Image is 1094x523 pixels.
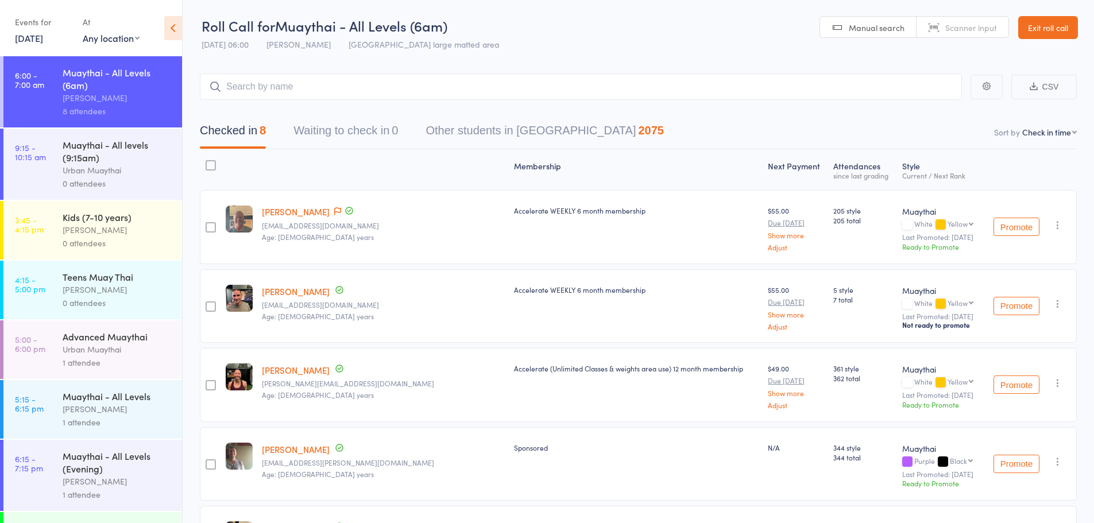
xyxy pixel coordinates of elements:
a: 6:15 -7:15 pmMuaythai - All Levels (Evening)[PERSON_NAME]1 attendee [3,440,182,511]
div: Yellow [948,299,968,307]
button: Promote [994,375,1039,394]
div: White [902,299,979,309]
small: drew@poolandspaonline.com.au [262,222,505,230]
a: Adjust [768,401,824,409]
div: 1 attendee [63,356,172,369]
a: 9:15 -10:15 amMuaythai - All levels (9:15am)Urban Muaythai0 attendees [3,129,182,200]
span: [PERSON_NAME] [266,38,331,50]
div: Muaythai - All Levels [63,390,172,402]
span: 5 style [833,285,892,295]
div: Muaythai [902,443,979,454]
small: callum.garwood@live.com [262,459,505,467]
div: [PERSON_NAME] [63,402,172,416]
div: Urban Muaythai [63,343,172,356]
a: 3:45 -4:15 pmKids (7-10 years)[PERSON_NAME]0 attendees [3,201,182,259]
div: Accelerate (Unlimited Classes & weights area use) 12 month membership [514,363,759,373]
div: $55.00 [768,206,824,251]
small: surfing61105@gmail.com [262,301,505,309]
div: Events for [15,13,71,32]
span: 344 style [833,443,892,452]
div: Accelerate WEEKLY 6 month membership [514,285,759,295]
div: 0 attendees [63,177,172,190]
div: Accelerate WEEKLY 6 month membership [514,206,759,215]
a: Show more [768,231,824,239]
div: [PERSON_NAME] [63,91,172,104]
a: Show more [768,311,824,318]
a: 5:15 -6:15 pmMuaythai - All Levels[PERSON_NAME]1 attendee [3,380,182,439]
span: Scanner input [945,22,997,33]
div: $55.00 [768,285,824,330]
time: 6:15 - 7:15 pm [15,454,43,472]
div: Advanced Muaythai [63,330,172,343]
span: 344 total [833,452,892,462]
span: 205 total [833,215,892,225]
a: [PERSON_NAME] [262,364,330,376]
div: Black [950,457,967,464]
small: Due [DATE] [768,219,824,227]
div: Muaythai - All Levels (6am) [63,66,172,91]
img: image1609650264.png [226,443,253,470]
a: 4:15 -5:00 pmTeens Muay Thai[PERSON_NAME]0 attendees [3,261,182,319]
span: Muaythai - All Levels (6am) [275,16,447,35]
div: Kids (7-10 years) [63,211,172,223]
div: Ready to Promote [902,478,979,488]
div: Muaythai [902,206,979,217]
button: Promote [994,455,1039,473]
div: Atten­dances [829,154,897,185]
div: [PERSON_NAME] [63,223,172,237]
div: Purple [902,457,979,467]
time: 6:00 - 7:00 am [15,71,44,89]
div: Yellow [948,220,968,227]
div: 8 [260,124,266,137]
span: Age: [DEMOGRAPHIC_DATA] years [262,390,374,400]
div: Muaythai [902,363,979,375]
label: Sort by [994,126,1020,138]
div: White [902,378,979,388]
a: Show more [768,389,824,397]
div: $49.00 [768,363,824,409]
button: Other students in [GEOGRAPHIC_DATA]2075 [426,118,664,149]
div: Next Payment [763,154,829,185]
span: 361 style [833,363,892,373]
div: since last grading [833,172,892,179]
div: 2075 [638,124,664,137]
small: Last Promoted: [DATE] [902,391,979,399]
div: Muaythai - All Levels (Evening) [63,450,172,475]
span: Age: [DEMOGRAPHIC_DATA] years [262,232,374,242]
div: White [902,220,979,230]
time: 9:15 - 10:15 am [15,143,46,161]
a: [DATE] [15,32,43,44]
a: Exit roll call [1018,16,1078,39]
div: Not ready to promote [902,320,979,330]
a: 5:00 -6:00 pmAdvanced MuaythaiUrban Muaythai1 attendee [3,320,182,379]
img: image1721126179.png [226,363,253,390]
small: Last Promoted: [DATE] [902,470,979,478]
a: [PERSON_NAME] [262,443,330,455]
div: Urban Muaythai [63,164,172,177]
small: Last Promoted: [DATE] [902,312,979,320]
div: Ready to Promote [902,242,979,251]
div: [PERSON_NAME] [63,283,172,296]
div: Muaythai [902,285,979,296]
div: 0 attendees [63,237,172,250]
div: Ready to Promote [902,400,979,409]
div: 8 attendees [63,104,172,118]
button: CSV [1011,75,1077,99]
span: 205 style [833,206,892,215]
div: Style [898,154,983,185]
time: 5:00 - 6:00 pm [15,335,45,353]
small: Due [DATE] [768,377,824,385]
div: N/A [768,443,824,452]
div: Membership [509,154,763,185]
a: 6:00 -7:00 amMuaythai - All Levels (6am)[PERSON_NAME]8 attendees [3,56,182,127]
div: 1 attendee [63,416,172,429]
span: [DATE] 06:00 [202,38,249,50]
small: michelle.li.1996@gmail.com [262,379,505,388]
span: Roll Call for [202,16,275,35]
a: [PERSON_NAME] [262,285,330,297]
button: Checked in8 [200,118,266,149]
button: Promote [994,297,1039,315]
img: image1724022367.png [226,206,253,233]
span: Manual search [849,22,904,33]
div: At [83,13,140,32]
